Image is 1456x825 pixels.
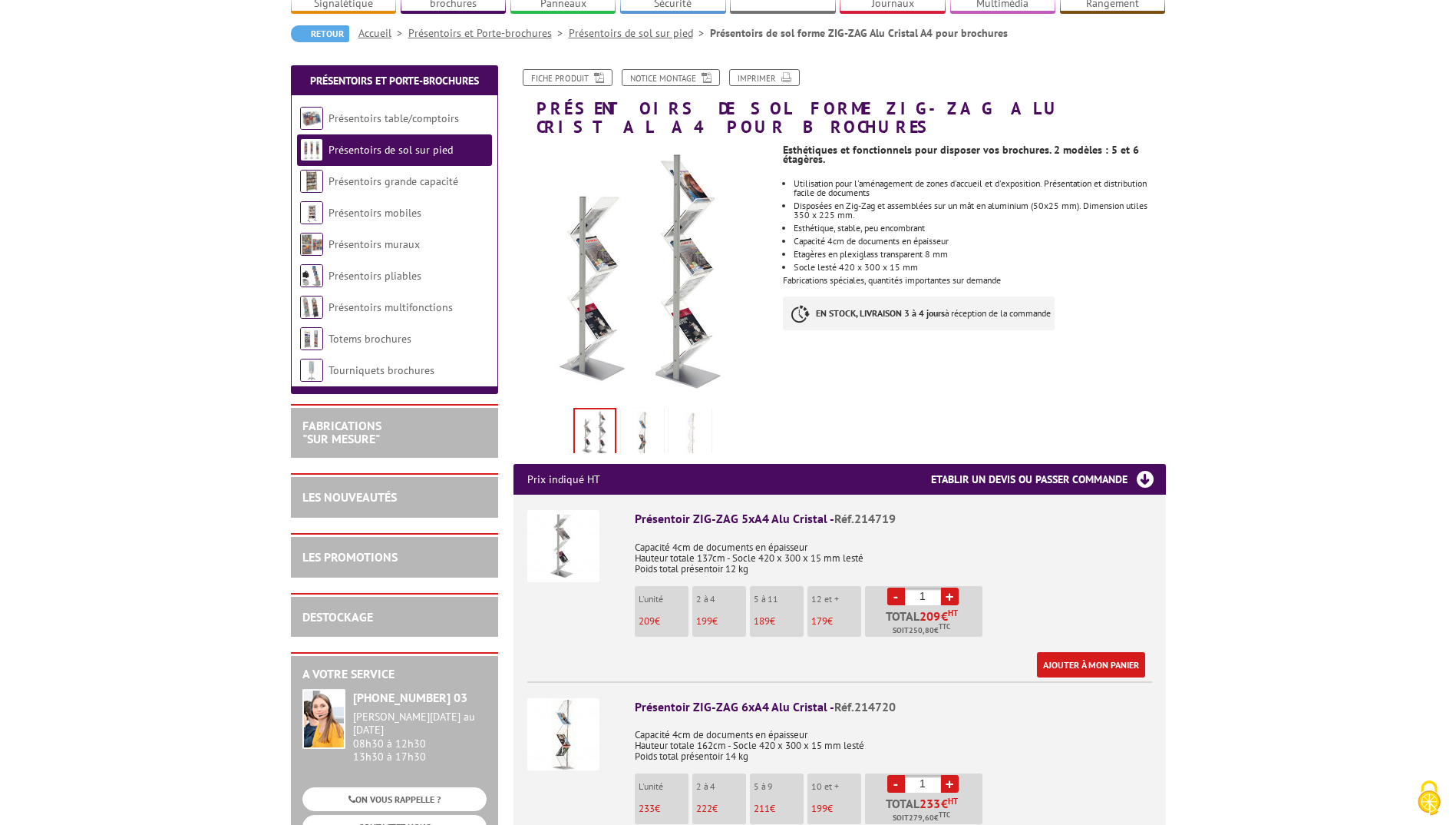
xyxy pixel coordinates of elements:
a: Accueil [358,26,408,40]
li: Disposées en Zig-Zag et assemblées sur un mât en aluminium (50x25 mm). Dimension utiles 350 x 225... [794,201,1165,220]
span: Soit € [893,812,950,824]
img: presentoir_zig_zag__6_a4_alu_cristal_214720_vide.jpg [672,411,708,459]
span: Réf.214719 [834,511,896,526]
span: 209 [919,610,941,622]
img: Présentoirs de sol sur pied [300,138,323,161]
span: 189 [754,615,770,628]
li: Capacité 4cm de documents en épaisseur [794,237,1165,246]
div: Fabrications spéciales, quantités importantes sur demande [783,136,1177,346]
p: L'unité [639,594,688,605]
h1: Présentoirs de sol forme ZIG-ZAG Alu Cristal A4 pour brochures [502,69,1177,136]
p: 10 et + [811,781,861,792]
p: Total [869,797,982,824]
img: presentoirs_de_sol_214719_1.jpg [575,409,615,457]
span: 199 [696,615,712,628]
a: Tourniquets brochures [329,363,434,377]
p: € [811,803,861,814]
sup: TTC [939,622,950,631]
a: Ajouter à mon panier [1037,652,1145,678]
img: Totems brochures [300,327,323,350]
a: Présentoirs de sol sur pied [569,26,710,40]
a: Présentoirs pliables [329,269,421,283]
h3: Etablir un devis ou passer commande [931,464,1166,495]
p: L'unité [639,781,688,792]
span: 250,80 [909,625,934,637]
img: Présentoirs muraux [300,233,323,256]
img: Présentoirs grande capacité [300,170,323,193]
a: Fiche produit [523,69,612,86]
a: Présentoirs et Porte-brochures [310,74,479,88]
img: Présentoirs multifonctions [300,296,323,319]
img: Présentoir ZIG-ZAG 5xA4 Alu Cristal [527,510,599,582]
div: 08h30 à 12h30 13h30 à 17h30 [353,711,487,764]
a: Présentoirs table/comptoirs [329,111,459,125]
span: 209 [639,615,655,628]
p: 5 à 11 [754,594,804,605]
strong: Esthétiques et fonctionnels pour disposer vos brochures. 2 modèles : 5 et 6 étagères. [783,143,1139,166]
p: € [754,803,804,814]
a: Présentoirs mobiles [329,206,421,220]
div: Présentoir ZIG-ZAG 6xA4 Alu Cristal - [635,698,1152,716]
a: Notice Montage [622,69,720,86]
a: - [887,588,905,605]
a: Totems brochures [329,332,411,346]
li: Etagères en plexiglass transparent 8 mm [794,250,1165,259]
p: Prix indiqué HT [527,464,600,495]
img: Présentoirs mobiles [300,201,323,224]
a: Retour [291,25,349,42]
sup: TTC [939,810,950,819]
p: Total [869,610,982,637]
img: Cookies (fenêtre modale) [1410,779,1448,817]
li: Socle lesté 420 x 300 x 15 mm [794,263,1165,272]
span: 211 [754,802,770,815]
p: € [754,616,804,627]
p: € [811,616,861,627]
button: Cookies (fenêtre modale) [1402,773,1456,825]
p: à réception de la commande [783,297,1055,330]
a: - [887,775,905,793]
span: € [941,797,948,810]
div: [PERSON_NAME][DATE] au [DATE] [353,711,487,737]
a: Présentoirs grande capacité [329,174,458,188]
a: Présentoirs multifonctions [329,300,453,314]
a: LES NOUVEAUTÉS [302,489,397,505]
p: 12 et + [811,594,861,605]
p: 2 à 4 [696,781,746,792]
a: DESTOCKAGE [302,609,373,625]
p: € [639,616,688,627]
a: FABRICATIONS"Sur Mesure" [302,418,381,447]
li: Utilisation pour l'aménagement de zones d'accueil et d'exposition. Présentation et distribution f... [794,179,1165,197]
p: € [696,616,746,627]
span: 279,60 [909,812,934,824]
a: LES PROMOTIONS [302,549,398,565]
a: Présentoirs de sol sur pied [329,143,453,157]
span: 233 [639,802,655,815]
span: 233 [919,797,941,810]
strong: EN STOCK, LIVRAISON 3 à 4 jours [816,307,945,319]
p: € [639,803,688,814]
img: presentoir_zig_zag__6_a4_alu_cristal_214720_photo_2.jpg [624,411,661,459]
span: Soit € [893,625,950,637]
img: presentoirs_de_sol_214719_1.jpg [513,144,772,403]
li: Esthétique, stable, peu encombrant [794,224,1165,233]
span: 199 [811,802,827,815]
sup: HT [948,796,958,807]
img: widget-service.jpg [302,689,345,749]
span: 222 [696,802,712,815]
p: Capacité 4cm de documents en épaisseur Hauteur totale 137cm - Socle 420 x 300 x 15 mm lesté Poids... [635,532,1152,575]
img: Présentoirs table/comptoirs [300,107,323,130]
img: Présentoir ZIG-ZAG 6xA4 Alu Cristal [527,698,599,770]
p: 5 à 9 [754,781,804,792]
img: Présentoirs pliables [300,264,323,287]
li: Présentoirs de sol forme ZIG-ZAG Alu Cristal A4 pour brochures [710,25,1008,41]
a: + [941,588,959,605]
a: Présentoirs muraux [329,237,420,251]
h2: A votre service [302,668,487,681]
a: + [941,775,959,793]
a: Présentoirs et Porte-brochures [408,26,569,40]
a: Imprimer [729,69,800,86]
img: Tourniquets brochures [300,359,323,382]
span: 179 [811,615,827,628]
sup: HT [948,608,958,618]
span: Réf.214720 [834,699,896,714]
